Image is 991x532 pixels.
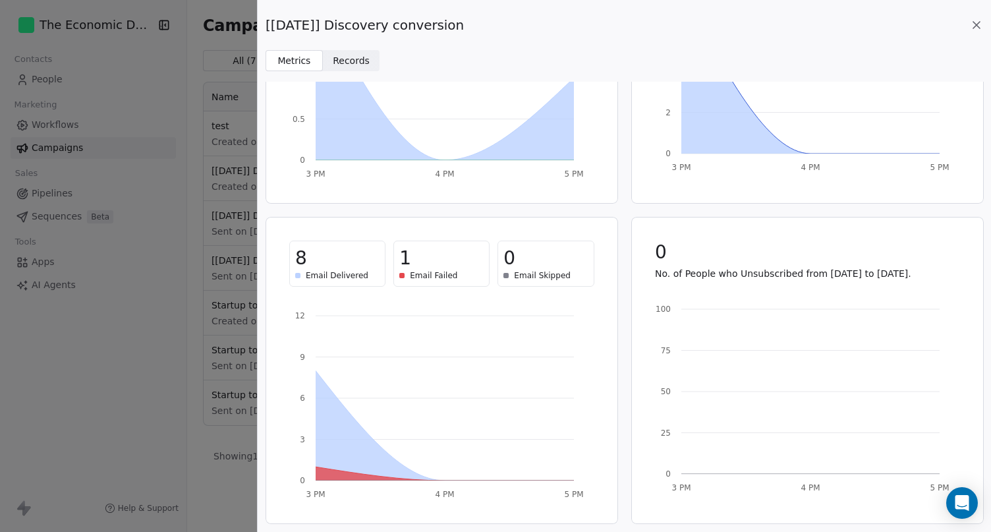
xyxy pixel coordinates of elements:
tspan: 4 PM [801,163,820,172]
tspan: 5 PM [564,490,583,499]
p: No. of People who Unsubscribed from [DATE] to [DATE]. [655,267,960,280]
span: Email Failed [410,270,457,281]
span: Email Skipped [514,270,571,281]
span: 8 [295,247,307,270]
tspan: 4 PM [435,490,454,499]
tspan: 5 PM [564,169,583,179]
tspan: 75 [660,346,670,355]
div: Open Intercom Messenger [946,487,978,519]
span: [[DATE]] Discovery conversion [266,16,464,34]
tspan: 100 [656,305,671,314]
tspan: 0 [665,469,671,479]
tspan: 5 PM [930,483,949,492]
tspan: 0 [665,149,671,158]
tspan: 3 PM [306,490,325,499]
tspan: 3 PM [671,163,691,172]
tspan: 6 [300,394,305,403]
span: 0 [655,241,667,264]
span: Email Delivered [306,270,368,281]
tspan: 25 [660,429,670,438]
tspan: 12 [295,311,305,320]
tspan: 2 [665,108,671,117]
tspan: 0.5 [293,115,305,124]
tspan: 9 [300,353,305,362]
tspan: 50 [660,387,670,396]
tspan: 4 PM [801,483,820,492]
span: 1 [399,247,411,270]
tspan: 0 [300,156,305,165]
tspan: 0 [300,476,305,485]
tspan: 3 PM [306,169,325,179]
tspan: 1 [300,73,305,82]
tspan: 3 PM [671,483,691,492]
tspan: 4 PM [435,169,454,179]
span: 0 [503,247,515,270]
tspan: 5 PM [930,163,949,172]
tspan: 3 [300,435,305,444]
span: Records [333,54,370,68]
